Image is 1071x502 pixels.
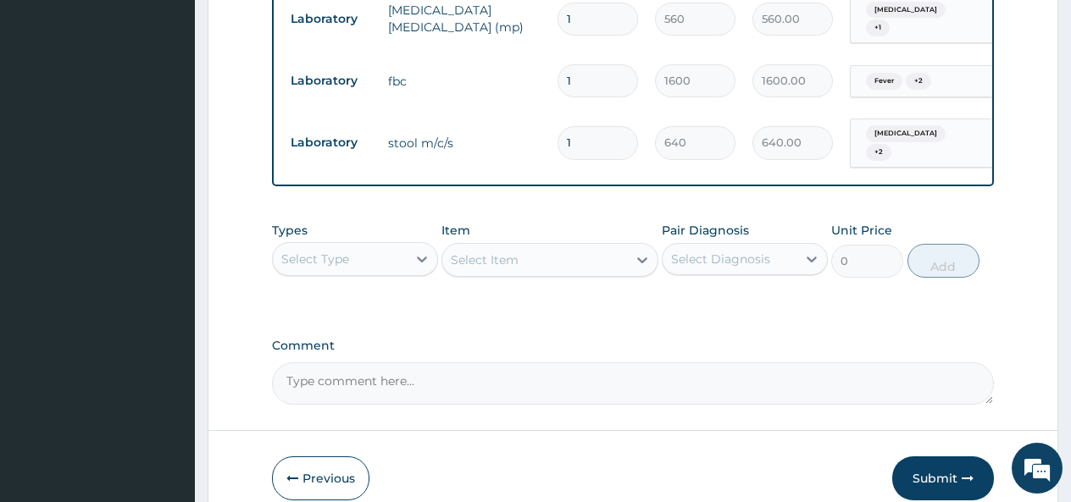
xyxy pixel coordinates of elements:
span: Fever [866,73,902,90]
span: [MEDICAL_DATA] [866,125,946,142]
button: Add [907,244,979,278]
td: Laboratory [282,65,380,97]
div: Select Type [281,251,349,268]
label: Comment [272,339,994,353]
label: Types [272,223,308,238]
div: Minimize live chat window [278,8,319,49]
img: d_794563401_company_1708531726252_794563401 [31,85,69,127]
span: + 2 [866,144,891,161]
td: Laboratory [282,3,380,35]
label: Item [441,222,470,239]
div: Chat with us now [88,95,285,117]
span: + 1 [866,19,890,36]
td: stool m/c/s [380,126,549,160]
label: Unit Price [831,222,892,239]
span: We're online! [98,146,234,317]
span: + 2 [906,73,931,90]
button: Submit [892,456,994,500]
div: Select Diagnosis [671,251,770,268]
span: [MEDICAL_DATA] [866,2,946,19]
td: fbc [380,64,549,98]
label: Pair Diagnosis [662,222,749,239]
td: Laboratory [282,127,380,158]
button: Previous [272,456,369,500]
textarea: Type your message and hit 'Enter' [8,328,323,387]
